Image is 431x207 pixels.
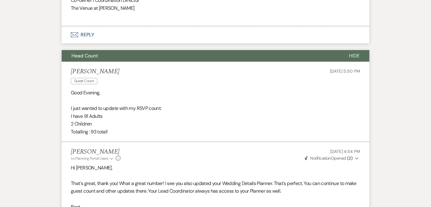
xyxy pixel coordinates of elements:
[71,128,360,136] p: Totalling : 93 total!
[310,155,331,161] span: Notification
[71,164,360,172] p: Hi [PERSON_NAME],
[349,53,360,59] span: Hide
[71,180,360,195] p: That's great, thank you! What a great number! I see you also updated your Wedding Details Planner...
[71,112,360,120] p: I have 91 Adults
[71,4,360,12] p: The Venue at [PERSON_NAME]
[71,156,114,161] button: to: Planning Portal Users
[71,53,98,59] span: Head Count
[347,155,353,161] strong: ( 2 )
[305,155,353,161] span: Opened
[71,78,97,84] span: Guest Count
[71,120,360,128] p: 2 Children
[304,155,360,162] button: NotificationOpened (2)
[330,149,360,154] span: [DATE] 4:54 PM
[71,156,108,161] span: to: Planning Portal Users
[330,68,360,74] span: [DATE] 5:50 PM
[71,104,360,112] p: I just wanted to update with my RSVP count:
[71,148,121,156] h5: [PERSON_NAME]
[62,26,369,43] button: Reply
[62,50,339,62] button: Head Count
[71,89,360,97] p: Good Evening,
[71,68,119,75] h5: [PERSON_NAME]
[339,50,369,62] button: Hide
